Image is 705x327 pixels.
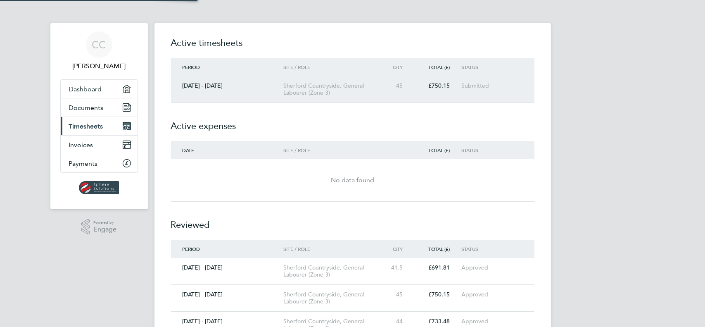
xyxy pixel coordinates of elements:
div: £691.81 [414,264,461,271]
div: Total (£) [414,246,461,252]
div: [DATE] - [DATE] [171,291,284,298]
div: Status [461,64,512,70]
div: Site / Role [283,246,378,252]
div: Total (£) [414,147,461,153]
div: Qty [378,64,414,70]
a: Powered byEngage [81,219,116,235]
div: £733.48 [414,318,461,325]
span: Documents [69,104,104,112]
a: [DATE] - [DATE]Sherford Countryside, General Labourer (Zone 3)45£750.15Approved [171,285,534,312]
div: £750.15 [414,82,461,89]
div: Total (£) [414,64,461,70]
div: Status [461,246,512,252]
h2: Reviewed [171,202,534,240]
span: Engage [93,226,116,233]
a: Invoices [61,136,138,154]
a: [DATE] - [DATE]Sherford Countryside, General Labourer (Zone 3)41.5£691.81Approved [171,258,534,285]
div: Approved [461,264,512,271]
span: Invoices [69,141,93,149]
a: CC[PERSON_NAME] [60,31,138,71]
div: Qty [378,246,414,252]
span: Period [183,246,200,252]
span: Dashboard [69,85,102,93]
div: 45 [378,82,414,89]
h2: Active expenses [171,103,534,141]
div: [DATE] - [DATE] [171,318,284,325]
img: spheresolutions-logo-retina.png [79,181,119,194]
a: Timesheets [61,117,138,135]
span: Timesheets [69,122,103,130]
div: No data found [171,175,534,185]
a: [DATE] - [DATE]Sherford Countryside, General Labourer (Zone 3)45£750.15Submitted [171,76,534,103]
div: Sherford Countryside, General Labourer (Zone 3) [283,82,378,96]
div: Sherford Countryside, General Labourer (Zone 3) [283,291,378,305]
div: [DATE] - [DATE] [171,82,284,89]
div: Site / Role [283,64,378,70]
span: Payments [69,160,98,167]
a: Documents [61,98,138,117]
a: Go to home page [60,181,138,194]
nav: Main navigation [50,23,148,209]
div: Approved [461,291,512,298]
div: Site / Role [283,147,378,153]
span: Period [183,64,200,70]
div: 44 [378,318,414,325]
div: Status [461,147,512,153]
span: CC [92,39,106,50]
div: £750.15 [414,291,461,298]
a: Dashboard [61,80,138,98]
h2: Active timesheets [171,36,534,58]
div: Date [171,147,284,153]
div: Approved [461,318,512,325]
div: Submitted [461,82,512,89]
span: Colin Crocker [60,61,138,71]
div: Sherford Countryside, General Labourer (Zone 3) [283,264,378,278]
div: 41.5 [378,264,414,271]
div: [DATE] - [DATE] [171,264,284,271]
div: 45 [378,291,414,298]
a: Payments [61,154,138,172]
span: Powered by [93,219,116,226]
